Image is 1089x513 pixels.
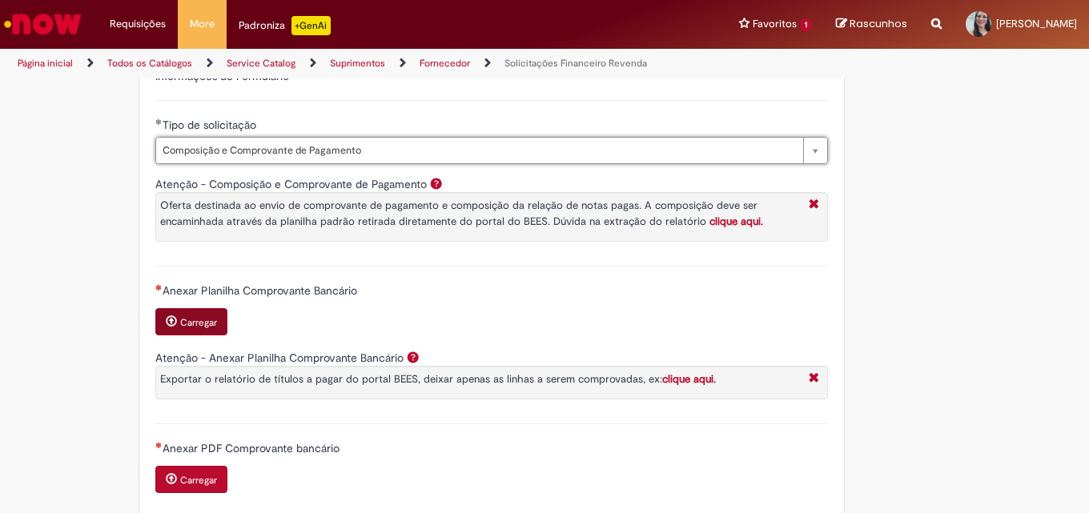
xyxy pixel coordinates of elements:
[662,372,716,386] a: clique aqui.
[155,308,227,335] button: Carregar anexo de Anexar Planilha Comprovante Bancário Required
[155,351,404,365] label: Atenção - Anexar Planilha Comprovante Bancário
[504,57,647,70] a: Solicitações Financeiro Revenda
[18,57,73,70] a: Página inicial
[180,474,217,487] small: Carregar
[805,197,823,214] i: Fechar More information Por question_atencao
[155,466,227,493] button: Carregar anexo de Anexar PDF Comprovante bancário Required
[239,16,331,35] div: Padroniza
[160,372,716,386] span: Exportar o relatório de títulos a pagar do portal BEES, deixar apenas as linhas a serem comprovad...
[155,284,163,291] span: Necessários
[850,16,907,31] span: Rascunhos
[163,138,795,163] span: Composição e Comprovante de Pagamento
[420,57,470,70] a: Fornecedor
[107,57,192,70] a: Todos os Catálogos
[2,8,84,40] img: ServiceNow
[836,17,907,32] a: Rascunhos
[805,371,823,387] i: Fechar More information Por question_atencao_comprovante_bancario
[753,16,797,32] span: Favoritos
[190,16,215,32] span: More
[155,442,163,448] span: Necessários
[160,198,763,228] span: Oferta destinada ao envio de comprovante de pagamento e composição da relação de notas pagas. A c...
[996,17,1077,30] span: [PERSON_NAME]
[155,118,163,125] span: Obrigatório Preenchido
[291,16,331,35] p: +GenAi
[12,49,714,78] ul: Trilhas de página
[404,351,423,363] span: Ajuda para Atenção - Anexar Planilha Comprovante Bancário
[330,57,385,70] a: Suprimentos
[709,214,763,228] a: clique aqui.
[180,316,217,329] small: Carregar
[163,441,343,455] span: Anexar PDF Comprovante bancário
[110,16,166,32] span: Requisições
[800,18,812,32] span: 1
[155,177,427,191] label: Atenção - Composição e Comprovante de Pagamento
[427,177,446,190] span: Ajuda para Atenção - Composição e Comprovante de Pagamento
[155,69,289,83] label: Informações de Formulário
[227,57,295,70] a: Service Catalog
[163,283,360,298] span: Anexar Planilha Comprovante Bancário
[163,118,259,132] span: Tipo de solicitação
